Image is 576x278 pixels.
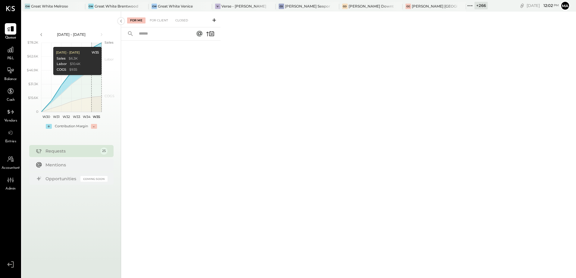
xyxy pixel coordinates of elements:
[5,35,16,41] span: Queue
[105,57,114,61] text: Labor
[405,4,411,9] div: GG
[0,85,21,103] a: Cash
[25,4,30,9] div: GW
[0,174,21,192] a: Admin
[158,4,193,9] div: Great White Venice
[95,4,138,9] div: Great White Brentwood
[63,115,70,119] text: W32
[342,4,348,9] div: GD
[69,67,77,72] div: $935
[0,153,21,171] a: Accountant
[28,96,38,100] text: $15.6K
[0,23,21,41] a: Queue
[221,4,267,9] div: Verse - [PERSON_NAME] Lankershim LLC
[105,40,114,45] text: Sales
[83,115,90,119] text: W34
[474,2,488,9] div: + 266
[56,56,65,61] div: Sales
[91,124,97,129] div: -
[80,176,108,182] div: Coming Soon
[70,62,80,66] div: $10.4K
[7,56,14,61] span: P&L
[0,127,21,144] a: Entries
[152,4,157,9] div: GW
[147,17,171,23] div: For Client
[412,4,457,9] div: [PERSON_NAME] [GEOGRAPHIC_DATA]
[93,115,100,119] text: W35
[2,165,20,171] span: Accountant
[5,186,16,192] span: Admin
[0,65,21,82] a: Balance
[68,56,77,61] div: $6.3K
[27,54,38,58] text: $62.6K
[527,3,559,8] div: [DATE]
[4,118,17,124] span: Vendors
[7,97,14,103] span: Cash
[285,4,330,9] div: [PERSON_NAME] Seaport
[172,17,191,23] div: Closed
[560,1,570,11] button: Ma
[55,124,88,129] div: Contribution Margin
[88,4,94,9] div: GW
[349,4,394,9] div: [PERSON_NAME] Downtown
[46,32,97,37] div: [DATE] - [DATE]
[56,62,67,66] div: Labor
[42,115,50,119] text: W30
[45,148,97,154] div: Requests
[28,82,38,86] text: $31.3K
[91,50,99,55] div: W35
[56,67,66,72] div: COGS
[45,176,77,182] div: Opportunities
[4,77,17,82] span: Balance
[53,115,60,119] text: W31
[46,124,52,129] div: +
[105,94,114,98] text: COGS
[27,68,38,72] text: $46.9K
[5,139,16,144] span: Entries
[100,147,108,155] div: 25
[0,44,21,61] a: P&L
[279,4,284,9] div: GS
[31,4,68,9] div: Great White Melrose
[45,162,105,168] div: Mentions
[0,106,21,124] a: Vendors
[215,4,221,9] div: V-
[73,115,80,119] text: W33
[36,110,38,114] text: 0
[127,17,146,23] div: For Me
[27,40,38,45] text: $78.2K
[56,51,79,55] div: [DATE] - [DATE]
[519,2,525,9] div: copy link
